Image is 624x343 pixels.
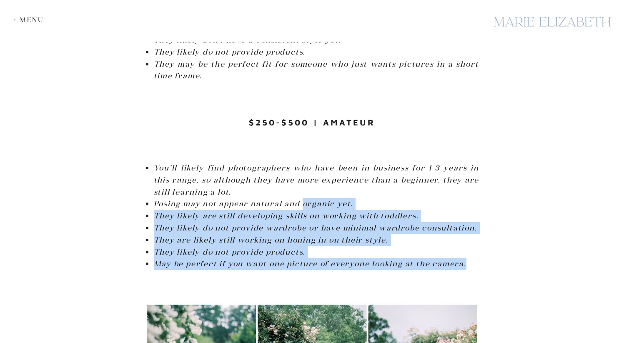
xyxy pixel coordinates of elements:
[154,223,477,233] em: They likely do not provide wardrobe or have minimal wardrobe consultation.
[154,235,388,245] em: They are likely still working on honing in on their style.
[154,247,306,257] em: They likely do not provide products.
[249,118,375,127] strong: $250-$500 | Amateur
[154,23,424,33] em: They may still be learning the most flattering poses for families.
[154,35,341,45] em: They likely don’t have a consistent style yet.
[154,163,479,197] em: You’ll likely find photographers who have been in business for 1-3 years in this range, so althou...
[13,16,48,24] div: + Menu
[154,211,419,220] em: They likely are still developing skills on working with toddlers.
[154,59,479,81] em: They may be the perfect fit for someone who just wants pictures in a short time frame.
[154,199,353,208] em: Posing may not appear natural and organic yet.
[154,47,306,57] em: They likely do not provide products.
[154,259,466,268] em: May be perfect if you want one picture of everyone looking at the camera.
